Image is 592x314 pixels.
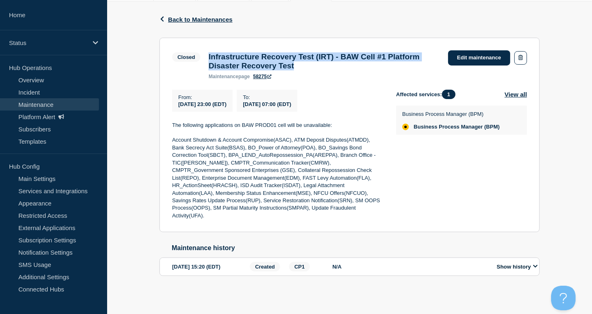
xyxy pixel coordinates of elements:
[332,264,488,270] p: N/A
[396,90,460,99] span: Affected services:
[209,74,238,79] span: maintenance
[172,52,200,62] span: Closed
[178,94,226,100] p: From :
[172,136,383,219] p: Account Shutdown & Account Compromise(ASAC), ATM Deposit Disputes(ATMDD), Bank Secrecy Act Suite(...
[494,263,540,270] button: Show history
[209,74,250,79] p: page
[172,244,540,252] h2: Maintenance history
[442,90,455,99] span: 1
[209,52,440,70] h3: Infrastructure Recovery Test (IRT) - BAW Cell #1 Platform Disaster Recovery Test
[253,74,271,79] a: 58275
[159,16,233,23] button: Back to Maintenances
[402,124,409,130] div: affected
[551,286,576,310] iframe: Help Scout Beacon - Open
[402,111,500,117] p: Business Process Manager (BPM)
[178,101,226,107] span: [DATE] 23:00 (EDT)
[172,122,383,129] p: The following applications on BAW PROD01 cell will be unavailable:
[448,50,510,66] a: Edit maintenance
[289,262,310,271] span: CP1
[414,124,500,130] span: Business Process Manager (BPM)
[250,262,280,271] span: Created
[243,101,291,107] span: [DATE] 07:00 (EDT)
[172,262,247,271] div: [DATE] 15:20 (EDT)
[243,94,291,100] p: To :
[168,16,233,23] span: Back to Maintenances
[9,39,87,46] p: Status
[505,90,527,99] button: View all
